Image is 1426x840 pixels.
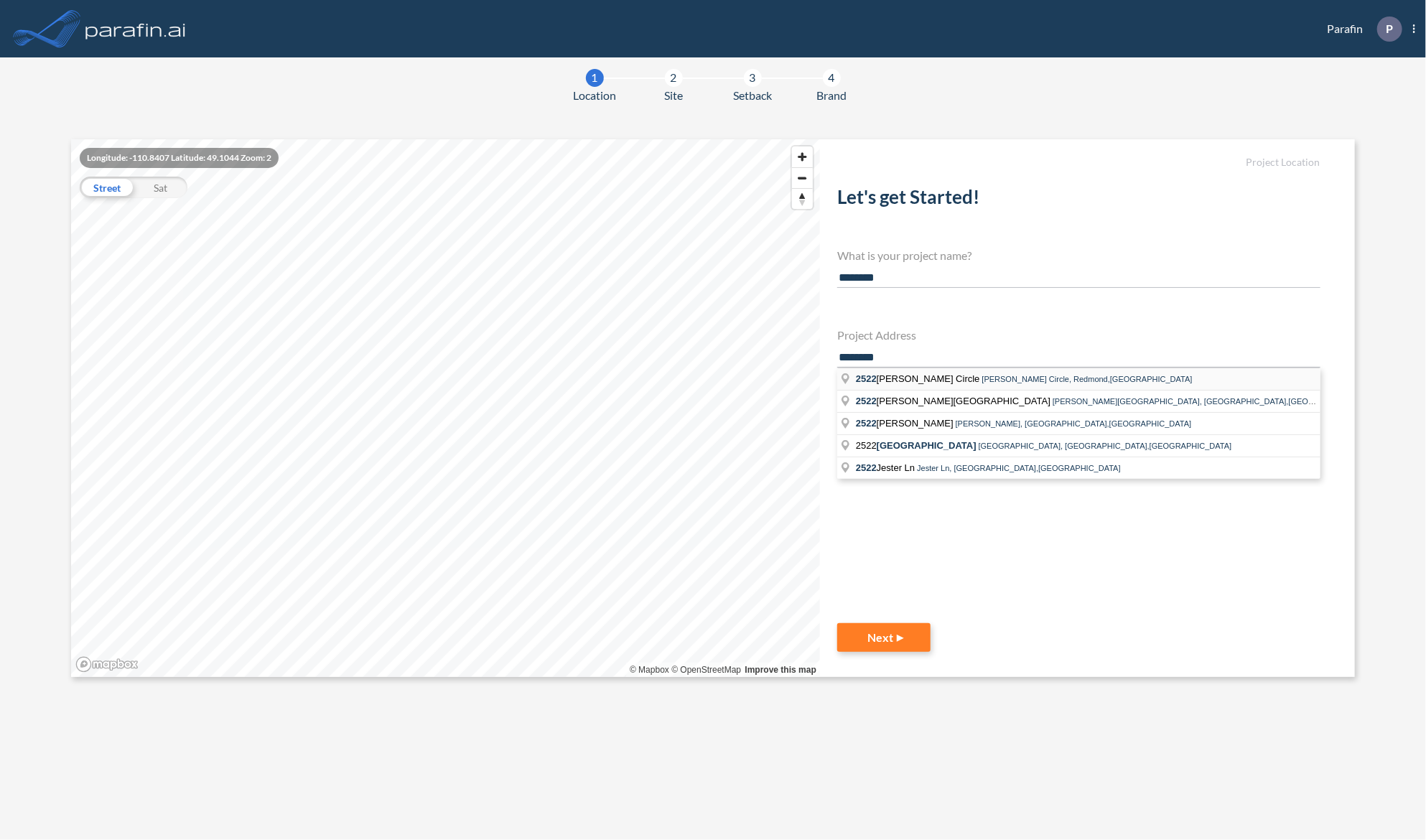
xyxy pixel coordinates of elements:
[80,148,279,168] div: Longitude: -110.8407 Latitude: 49.1044 Zoom: 2
[856,396,1053,406] span: [PERSON_NAME][GEOGRAPHIC_DATA]
[856,462,877,473] span: 2522
[837,186,1320,214] h2: Let's get Started!
[856,373,982,384] span: [PERSON_NAME] Circle
[956,419,1192,428] span: [PERSON_NAME], [GEOGRAPHIC_DATA],[GEOGRAPHIC_DATA]
[573,87,616,104] span: Location
[83,14,189,43] img: logo
[792,146,813,167] button: Zoom in
[75,656,139,673] a: Mapbox homepage
[856,440,979,451] span: 2522
[744,69,762,87] div: 3
[586,69,604,87] div: 1
[71,139,820,677] canvas: Map
[1386,22,1393,35] p: P
[982,375,1193,383] span: [PERSON_NAME] Circle, Redmond,[GEOGRAPHIC_DATA]
[837,328,1320,342] h4: Project Address
[917,464,1120,472] span: Jester Ln, [GEOGRAPHIC_DATA],[GEOGRAPHIC_DATA]
[134,177,187,198] div: Sat
[837,248,1320,262] h4: What is your project name?
[877,440,977,451] span: [GEOGRAPHIC_DATA]
[665,69,683,87] div: 2
[792,168,813,188] span: Zoom out
[979,442,1232,450] span: [GEOGRAPHIC_DATA], [GEOGRAPHIC_DATA],[GEOGRAPHIC_DATA]
[823,69,841,87] div: 4
[856,373,877,384] span: 2522
[1053,397,1371,406] span: [PERSON_NAME][GEOGRAPHIC_DATA], [GEOGRAPHIC_DATA],[GEOGRAPHIC_DATA]
[671,665,741,675] a: OpenStreetMap
[80,177,134,198] div: Street
[856,418,877,429] span: 2522
[792,188,813,209] button: Reset bearing to north
[1305,17,1415,42] div: Parafin
[856,462,917,473] span: Jester Ln
[837,157,1320,169] h5: Project Location
[856,396,877,406] span: 2522
[630,665,669,675] a: Mapbox
[745,665,816,675] a: Improve this map
[816,87,847,104] span: Brand
[664,87,683,104] span: Site
[856,418,956,429] span: [PERSON_NAME]
[837,623,931,652] button: Next
[792,167,813,188] button: Zoom out
[792,189,813,209] span: Reset bearing to north
[733,87,772,104] span: Setback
